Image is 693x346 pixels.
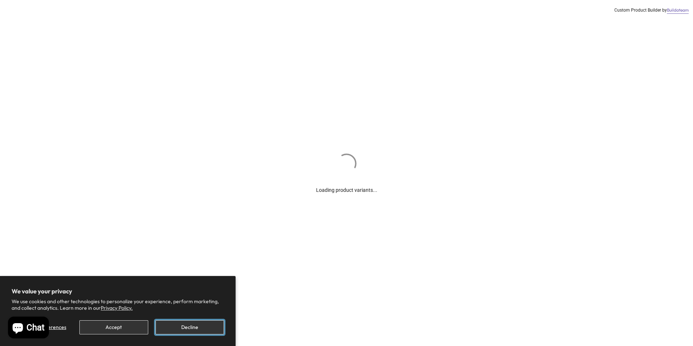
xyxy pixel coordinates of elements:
[614,7,689,13] div: Custom Product Builder by
[12,298,224,311] p: We use cookies and other technologies to personalize your experience, perform marketing, and coll...
[101,305,133,311] a: Privacy Policy.
[6,317,51,340] inbox-online-store-chat: Shopify online store chat
[12,288,224,295] h2: We value your privacy
[155,320,224,334] button: Decline
[316,175,377,194] div: Loading product variants...
[79,320,148,334] button: Accept
[667,7,689,13] a: Buildateam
